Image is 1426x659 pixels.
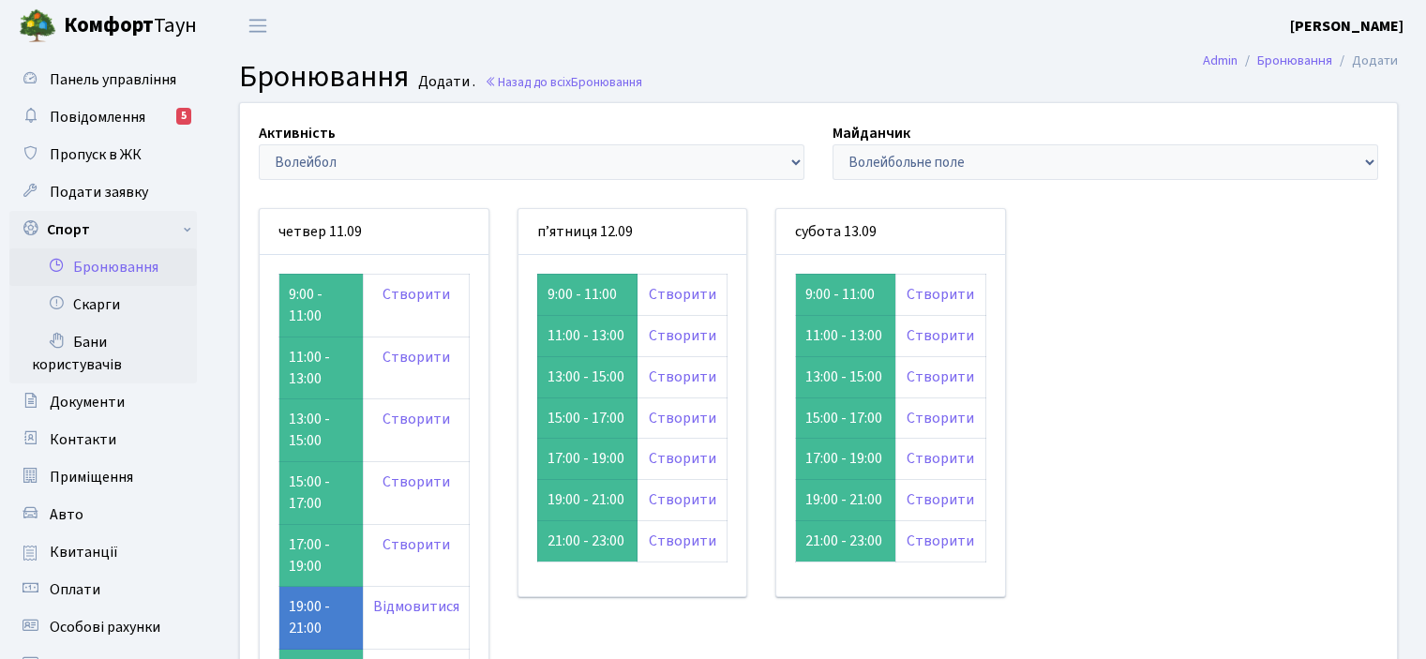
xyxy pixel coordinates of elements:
a: Створити [649,489,716,510]
div: 5 [176,108,191,125]
a: Назад до всіхБронювання [485,73,642,91]
td: 17:00 - 19:00 [279,524,364,587]
a: Створити [649,448,716,469]
td: 11:00 - 13:00 [537,315,637,356]
a: Створити [649,531,716,551]
div: субота 13.09 [776,209,1005,255]
b: [PERSON_NAME] [1290,16,1403,37]
a: Бронювання [9,248,197,286]
span: Бронювання [239,55,409,98]
a: Пропуск в ЖК [9,136,197,173]
a: Квитанції [9,533,197,571]
span: Панель управління [50,69,176,90]
a: 19:00 - 21:00 [289,596,330,638]
a: Відмовитися [373,596,459,617]
a: Створити [907,448,974,469]
nav: breadcrumb [1175,41,1426,81]
a: Панель управління [9,61,197,98]
td: 11:00 - 13:00 [279,337,364,399]
a: Створити [907,284,974,305]
td: 17:00 - 19:00 [796,439,895,480]
a: Повідомлення5 [9,98,197,136]
a: Контакти [9,421,197,458]
a: Документи [9,383,197,421]
label: Майданчик [833,122,910,144]
a: Приміщення [9,458,197,496]
td: 13:00 - 15:00 [796,356,895,397]
td: 15:00 - 17:00 [279,462,364,525]
div: четвер 11.09 [260,209,488,255]
td: 9:00 - 11:00 [279,274,364,337]
li: Додати [1332,51,1398,71]
span: Бронювання [571,73,642,91]
a: Створити [383,534,450,555]
span: Таун [64,10,197,42]
a: Створити [649,367,716,387]
a: Створити [383,472,450,492]
a: Оплати [9,571,197,608]
small: Додати . [414,73,475,91]
td: 21:00 - 23:00 [537,521,637,562]
span: Приміщення [50,467,133,487]
div: п’ятниця 12.09 [518,209,747,255]
td: 9:00 - 11:00 [537,274,637,315]
span: Контакти [50,429,116,450]
td: 15:00 - 17:00 [796,397,895,439]
a: Особові рахунки [9,608,197,646]
a: Бани користувачів [9,323,197,383]
td: 11:00 - 13:00 [796,315,895,356]
span: Пропуск в ЖК [50,144,142,165]
td: 19:00 - 21:00 [537,480,637,521]
span: Авто [50,504,83,525]
a: Створити [907,489,974,510]
a: Скарги [9,286,197,323]
span: Документи [50,392,125,412]
td: 19:00 - 21:00 [796,480,895,521]
td: 9:00 - 11:00 [796,274,895,315]
a: Створити [907,325,974,346]
label: Активність [259,122,336,144]
td: 13:00 - 15:00 [537,356,637,397]
b: Комфорт [64,10,154,40]
a: Створити [649,325,716,346]
a: Створити [649,408,716,428]
span: Особові рахунки [50,617,160,637]
a: Подати заявку [9,173,197,211]
img: logo.png [19,7,56,45]
span: Оплати [50,579,100,600]
a: Створити [907,531,974,551]
button: Переключити навігацію [234,10,281,41]
td: 21:00 - 23:00 [796,521,895,562]
a: [PERSON_NAME] [1290,15,1403,37]
td: 15:00 - 17:00 [537,397,637,439]
a: Admin [1203,51,1238,70]
span: Квитанції [50,542,118,562]
a: Створити [907,408,974,428]
a: Створити [383,409,450,429]
td: 13:00 - 15:00 [279,399,364,462]
a: Бронювання [1257,51,1332,70]
a: Створити [907,367,974,387]
td: 17:00 - 19:00 [537,439,637,480]
span: Повідомлення [50,107,145,127]
a: Спорт [9,211,197,248]
span: Подати заявку [50,182,148,202]
a: Авто [9,496,197,533]
a: Створити [383,347,450,367]
a: Створити [383,284,450,305]
a: Створити [649,284,716,305]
